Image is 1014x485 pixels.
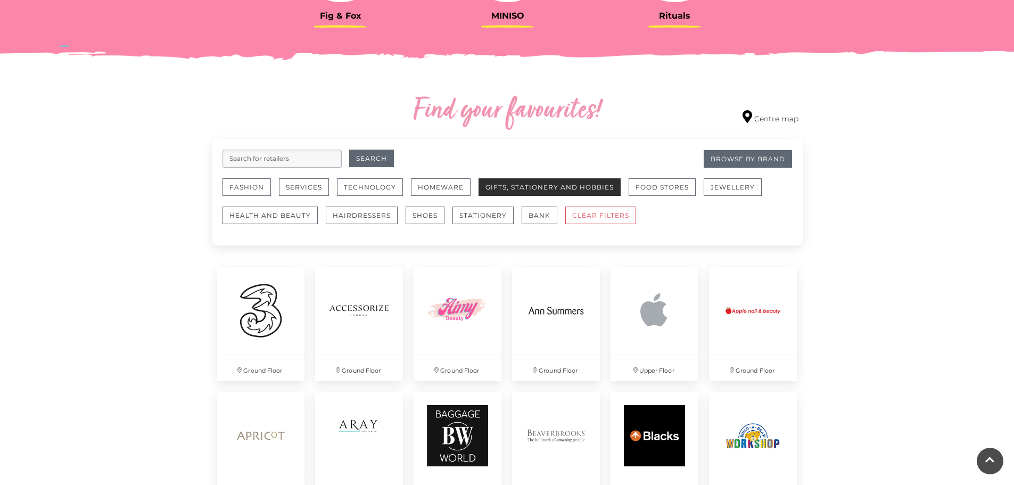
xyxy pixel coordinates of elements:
[349,150,394,167] button: Search
[565,207,644,235] a: CLEAR FILTERS
[337,178,403,196] button: Technology
[512,355,600,381] p: Ground Floor
[414,355,501,381] p: Ground Floor
[212,261,310,387] a: Ground Floor
[479,178,621,196] button: Gifts, Stationery and Hobbies
[408,261,507,387] a: Ground Floor
[611,355,698,381] p: Upper Floor
[222,207,326,235] a: Health and Beauty
[522,207,557,224] button: Bank
[406,207,452,235] a: Shoes
[279,178,329,196] button: Services
[222,207,318,224] button: Health and Beauty
[507,261,605,387] a: Ground Floor
[709,355,797,381] p: Ground Floor
[743,110,798,125] a: Centre map
[265,11,416,21] h3: Fig & Fox
[326,207,398,224] button: Hairdressers
[479,178,629,207] a: Gifts, Stationery and Hobbies
[222,150,342,168] input: Search for retailers
[452,207,522,235] a: Stationery
[704,150,792,168] a: Browse By Brand
[565,207,636,224] button: CLEAR FILTERS
[279,178,337,207] a: Services
[310,261,408,387] a: Ground Floor
[629,178,704,207] a: Food Stores
[406,207,444,224] button: Shoes
[704,178,762,196] button: Jewellery
[315,355,403,381] p: Ground Floor
[629,178,696,196] button: Food Stores
[411,178,479,207] a: Homeware
[452,207,514,224] button: Stationery
[704,178,770,207] a: Jewellery
[313,94,702,128] h2: Find your favourites!
[522,207,565,235] a: Bank
[599,11,751,21] h3: Rituals
[704,261,802,387] a: Ground Floor
[222,178,271,196] button: Fashion
[326,207,406,235] a: Hairdressers
[217,355,305,381] p: Ground Floor
[337,178,411,207] a: Technology
[222,178,279,207] a: Fashion
[432,11,583,21] h3: MINISO
[605,261,704,387] a: Upper Floor
[411,178,471,196] button: Homeware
